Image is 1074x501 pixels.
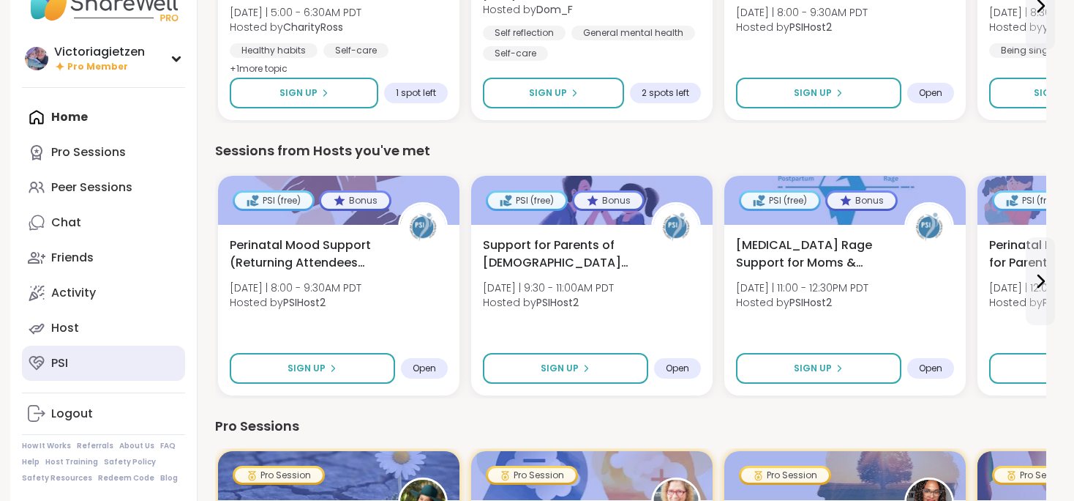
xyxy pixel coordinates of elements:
a: Host Training [45,457,98,467]
a: Peer Sessions [22,170,185,205]
span: [DATE] | 8:00 - 9:30AM PDT [230,281,361,295]
a: Chat [22,205,185,240]
a: Activity [22,275,185,311]
button: Sign Up [230,353,395,384]
button: Sign Up [483,353,648,384]
span: Sign Up [288,362,326,375]
div: Pro Session [488,468,576,483]
span: Hosted by [230,295,361,310]
img: Victoriagietzen [25,47,48,70]
span: [DATE] | 9:30 - 11:00AM PDT [483,281,614,295]
img: PSIHost2 [400,204,446,250]
span: Perinatal Mood Support (Returning Attendees Only) [230,237,382,272]
div: PSI (free) [488,193,566,209]
span: Hosted by [483,2,614,17]
div: General mental health [571,26,695,40]
div: PSI (free) [235,193,312,209]
span: Hosted by [736,295,868,310]
span: [DATE] | 5:00 - 6:30AM PDT [230,5,361,20]
img: PSIHost2 [653,204,699,250]
b: PSIHost2 [536,295,579,310]
div: Healthy habits [230,43,318,58]
span: Sign Up [1034,86,1072,100]
div: Bonus [827,193,895,209]
span: Sign Up [529,86,567,100]
div: Pro Session [741,468,829,483]
div: PSI [51,355,68,371]
div: Self reflection [483,26,566,40]
div: Logout [51,406,93,422]
a: Safety Policy [104,457,156,467]
a: Friends [22,240,185,275]
span: Sign Up [541,362,579,375]
div: Victoriagietzen [54,44,145,60]
button: Sign Up [736,78,901,108]
span: 2 spots left [642,87,689,99]
a: FAQ [160,441,176,451]
b: CharityRoss [283,20,343,34]
div: Self-care [323,43,388,58]
div: Pro Sessions [215,416,1046,437]
div: Being single [989,43,1067,58]
a: Logout [22,396,185,431]
b: Dom_F [536,2,573,17]
div: Bonus [574,193,642,209]
b: PSIHost2 [789,20,832,34]
span: Support for Parents of [DEMOGRAPHIC_DATA] Children [483,237,635,272]
span: [MEDICAL_DATA] Rage Support for Moms & Birthing People [736,237,888,272]
b: PSIHost2 [789,295,832,310]
span: Pro Member [67,61,128,73]
span: Open [666,363,689,374]
div: Peer Sessions [51,179,132,196]
span: Hosted by [230,20,361,34]
span: 1 spot left [396,87,436,99]
span: Open [413,363,436,374]
div: Friends [51,250,94,266]
a: PSI [22,346,185,381]
a: Host [22,311,185,346]
div: Pro Session [235,468,323,483]
span: Hosted by [483,295,614,310]
button: Sign Up [736,353,901,384]
img: PSIHost2 [906,204,952,250]
div: PSI (free) [994,193,1072,209]
button: Sign Up [230,78,378,108]
a: Help [22,457,40,467]
div: Activity [51,285,96,301]
span: [DATE] | 11:00 - 12:30PM PDT [736,281,868,295]
a: Safety Resources [22,473,92,483]
div: Pro Sessions [51,144,126,160]
a: How It Works [22,441,71,451]
a: Pro Sessions [22,135,185,170]
div: Self-care [483,46,548,61]
a: About Us [119,441,154,451]
span: Sign Up [794,86,832,100]
span: Open [919,87,942,99]
span: Sign Up [794,362,832,375]
div: PSI (free) [741,193,819,209]
a: Referrals [77,441,113,451]
span: [DATE] | 8:00 - 9:30AM PDT [736,5,868,20]
div: Host [51,320,79,336]
div: Chat [51,215,81,231]
span: Sign Up [279,86,318,100]
a: Blog [160,473,178,483]
b: PSIHost2 [283,295,326,310]
div: Sessions from Hosts you've met [215,141,1046,161]
button: Sign Up [483,78,624,108]
a: Redeem Code [98,473,154,483]
div: Bonus [321,193,389,209]
span: Hosted by [736,20,868,34]
span: Open [919,363,942,374]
